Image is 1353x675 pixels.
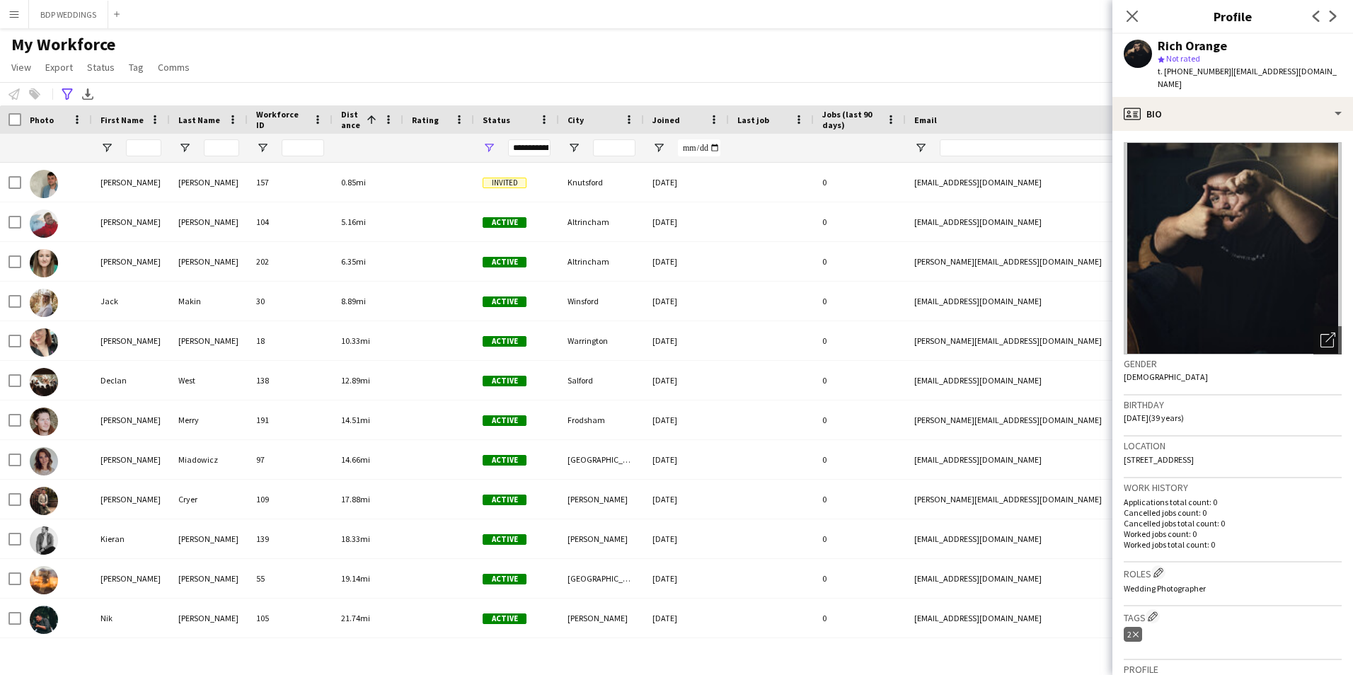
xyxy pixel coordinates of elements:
[30,328,58,357] img: Laura Bareham
[412,115,439,125] span: Rating
[170,202,248,241] div: [PERSON_NAME]
[906,559,1189,598] div: [EMAIL_ADDRESS][DOMAIN_NAME]
[170,361,248,400] div: West
[1158,66,1231,76] span: t. [PHONE_NUMBER]
[483,257,526,267] span: Active
[1124,565,1342,580] h3: Roles
[126,139,161,156] input: First Name Filter Input
[483,534,526,545] span: Active
[1158,40,1227,52] div: Rich Orange
[483,376,526,386] span: Active
[644,282,729,321] div: [DATE]
[906,163,1189,202] div: [EMAIL_ADDRESS][DOMAIN_NAME]
[341,573,370,584] span: 19.14mi
[170,480,248,519] div: Cryer
[170,440,248,479] div: Miadowicz
[100,142,113,154] button: Open Filter Menu
[29,1,108,28] button: BDP WEDDINGS
[92,282,170,321] div: Jack
[906,480,1189,519] div: [PERSON_NAME][EMAIL_ADDRESS][DOMAIN_NAME]
[822,109,880,130] span: Jobs (last 90 days)
[30,487,58,515] img: Paul Cryer
[92,321,170,360] div: [PERSON_NAME]
[341,613,370,623] span: 21.74mi
[559,440,644,479] div: [GEOGRAPHIC_DATA]
[483,178,526,188] span: Invited
[906,599,1189,637] div: [EMAIL_ADDRESS][DOMAIN_NAME]
[341,375,370,386] span: 12.89mi
[100,115,144,125] span: First Name
[559,282,644,321] div: Winsford
[248,242,333,281] div: 202
[248,163,333,202] div: 157
[559,202,644,241] div: Altrincham
[129,61,144,74] span: Tag
[814,480,906,519] div: 0
[341,296,366,306] span: 8.89mi
[737,115,769,125] span: Last job
[559,400,644,439] div: Frodsham
[559,480,644,519] div: [PERSON_NAME]
[814,282,906,321] div: 0
[814,599,906,637] div: 0
[644,242,729,281] div: [DATE]
[1166,53,1200,64] span: Not rated
[483,415,526,426] span: Active
[1313,326,1342,354] div: Open photos pop-in
[1124,371,1208,382] span: [DEMOGRAPHIC_DATA]
[92,202,170,241] div: [PERSON_NAME]
[483,142,495,154] button: Open Filter Menu
[92,400,170,439] div: [PERSON_NAME]
[248,400,333,439] div: 191
[178,142,191,154] button: Open Filter Menu
[30,209,58,238] img: Thomas Groves
[644,361,729,400] div: [DATE]
[1124,507,1342,518] p: Cancelled jobs count: 0
[170,163,248,202] div: [PERSON_NAME]
[341,177,366,187] span: 0.85mi
[341,217,366,227] span: 5.16mi
[644,599,729,637] div: [DATE]
[814,361,906,400] div: 0
[248,361,333,400] div: 138
[1124,439,1342,452] h3: Location
[30,566,58,594] img: Andrew Ian
[6,58,37,76] a: View
[341,533,370,544] span: 18.33mi
[1124,539,1342,550] p: Worked jobs total count: 0
[248,599,333,637] div: 105
[1124,529,1342,539] p: Worked jobs count: 0
[814,163,906,202] div: 0
[248,519,333,558] div: 139
[483,455,526,466] span: Active
[652,115,680,125] span: Joined
[92,163,170,202] div: [PERSON_NAME]
[559,163,644,202] div: Knutsford
[341,335,370,346] span: 10.33mi
[1112,7,1353,25] h3: Profile
[1124,518,1342,529] p: Cancelled jobs total count: 0
[256,109,307,130] span: Workforce ID
[483,336,526,347] span: Active
[30,606,58,634] img: Nik Bryant
[170,519,248,558] div: [PERSON_NAME]
[92,480,170,519] div: [PERSON_NAME]
[678,139,720,156] input: Joined Filter Input
[92,440,170,479] div: [PERSON_NAME]
[341,454,370,465] span: 14.66mi
[906,519,1189,558] div: [EMAIL_ADDRESS][DOMAIN_NAME]
[11,34,115,55] span: My Workforce
[1124,481,1342,494] h3: Work history
[170,242,248,281] div: [PERSON_NAME]
[170,321,248,360] div: [PERSON_NAME]
[483,115,510,125] span: Status
[906,440,1189,479] div: [EMAIL_ADDRESS][DOMAIN_NAME]
[906,321,1189,360] div: [PERSON_NAME][EMAIL_ADDRESS][DOMAIN_NAME]
[30,289,58,317] img: Jack Makin
[204,139,239,156] input: Last Name Filter Input
[11,61,31,74] span: View
[248,440,333,479] div: 97
[814,400,906,439] div: 0
[906,202,1189,241] div: [EMAIL_ADDRESS][DOMAIN_NAME]
[92,519,170,558] div: Kieran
